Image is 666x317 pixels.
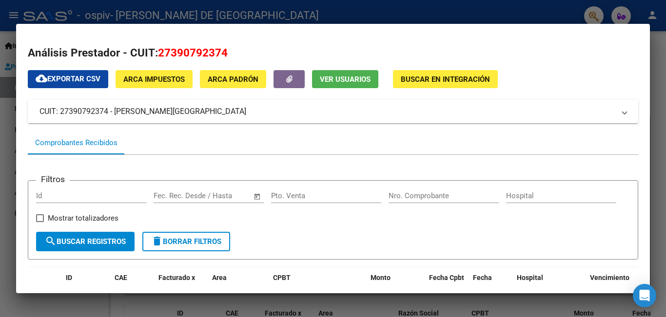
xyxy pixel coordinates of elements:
[158,274,195,293] span: Facturado x Orden De
[45,235,57,247] mat-icon: search
[517,274,543,281] span: Hospital
[115,274,127,281] span: CAE
[200,70,266,88] button: ARCA Padrón
[273,274,291,281] span: CPBT
[367,267,425,310] datatable-header-cell: Monto
[28,70,108,88] button: Exportar CSV
[151,237,221,246] span: Borrar Filtros
[36,232,135,251] button: Buscar Registros
[35,137,118,149] div: Comprobantes Recibidos
[111,267,155,310] datatable-header-cell: CAE
[429,274,464,281] span: Fecha Cpbt
[48,212,118,224] span: Mostrar totalizadores
[212,274,227,281] span: Area
[401,75,490,84] span: Buscar en Integración
[158,46,228,59] span: 27390792374
[469,267,513,310] datatable-header-cell: Fecha Recibido
[66,274,72,281] span: ID
[586,267,630,310] datatable-header-cell: Vencimiento Auditoría
[28,45,638,61] h2: Análisis Prestador - CUIT:
[36,73,47,84] mat-icon: cloud_download
[312,70,378,88] button: Ver Usuarios
[45,237,126,246] span: Buscar Registros
[39,106,615,117] mat-panel-title: CUIT: 27390792374 - [PERSON_NAME][GEOGRAPHIC_DATA]
[371,274,391,281] span: Monto
[590,274,629,293] span: Vencimiento Auditoría
[393,70,498,88] button: Buscar en Integración
[473,274,500,293] span: Fecha Recibido
[155,267,208,310] datatable-header-cell: Facturado x Orden De
[252,191,263,202] button: Open calendar
[151,235,163,247] mat-icon: delete
[208,75,258,84] span: ARCA Padrón
[208,267,269,310] datatable-header-cell: Area
[36,173,70,186] h3: Filtros
[123,75,185,84] span: ARCA Impuestos
[633,284,656,307] div: Open Intercom Messenger
[36,75,100,83] span: Exportar CSV
[154,191,193,200] input: Fecha inicio
[116,70,193,88] button: ARCA Impuestos
[62,267,111,310] datatable-header-cell: ID
[320,75,371,84] span: Ver Usuarios
[28,100,638,123] mat-expansion-panel-header: CUIT: 27390792374 - [PERSON_NAME][GEOGRAPHIC_DATA]
[513,267,586,310] datatable-header-cell: Hospital
[142,232,230,251] button: Borrar Filtros
[202,191,249,200] input: Fecha fin
[425,267,469,310] datatable-header-cell: Fecha Cpbt
[269,267,367,310] datatable-header-cell: CPBT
